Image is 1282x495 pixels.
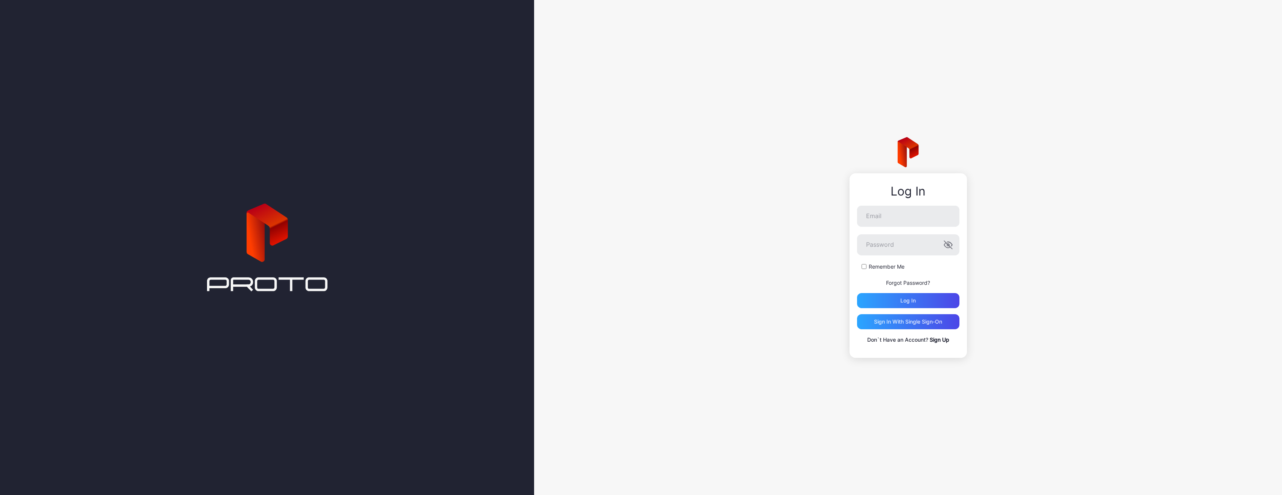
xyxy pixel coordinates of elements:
div: Log in [900,298,916,304]
input: Email [857,206,959,227]
a: Forgot Password? [886,280,930,286]
div: Sign in With Single Sign-On [874,319,942,325]
button: Log in [857,293,959,308]
input: Password [857,234,959,255]
div: Log In [857,185,959,198]
p: Don`t Have an Account? [857,335,959,344]
button: Password [944,240,953,249]
label: Remember Me [869,263,904,270]
a: Sign Up [930,336,949,343]
button: Sign in With Single Sign-On [857,314,959,329]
